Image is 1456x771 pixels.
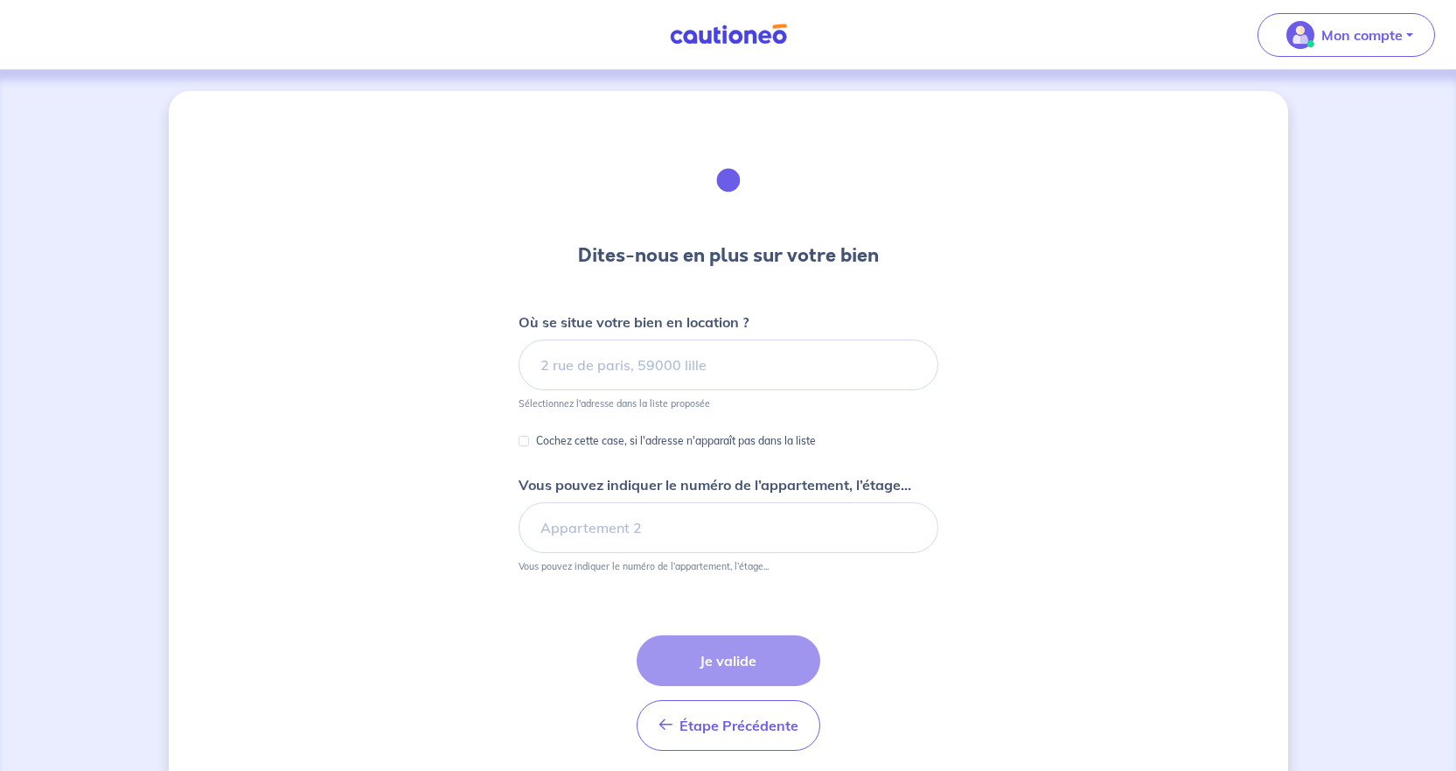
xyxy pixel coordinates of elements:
input: 2 rue de paris, 59000 lille [519,340,938,390]
h3: Dites-nous en plus sur votre bien [578,242,879,270]
p: Vous pouvez indiquer le numéro de l’appartement, l’étage... [519,474,911,495]
p: Vous pouvez indiquer le numéro de l’appartement, l’étage... [519,560,769,572]
p: Mon compte [1321,25,1403,46]
input: Appartement 2 [519,502,938,553]
span: Étape Précédente [679,717,798,734]
p: Sélectionnez l'adresse dans la liste proposée [519,397,710,410]
button: illu_account_valid_menu.svgMon compte [1257,13,1435,57]
img: illu_account_valid_menu.svg [1286,21,1314,49]
p: Cochez cette case, si l'adresse n'apparaît pas dans la liste [536,431,816,452]
img: illu_houses.svg [681,133,776,228]
button: Étape Précédente [637,700,820,751]
img: Cautioneo [663,24,794,46]
p: Où se situe votre bien en location ? [519,312,749,333]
